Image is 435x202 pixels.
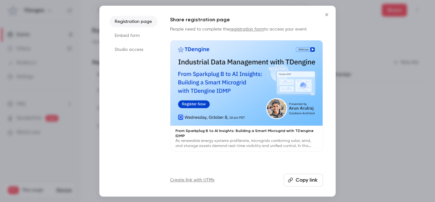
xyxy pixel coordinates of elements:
p: As renewable energy systems proliferate, microgrids combining solar, wind, and storage assets dem... [175,138,317,149]
a: registration form [230,27,264,31]
p: From Sparkplug B to AI Insights: Building a Smart Microgrid with TDengine IDMP [175,128,317,138]
li: Embed form [110,30,157,41]
button: Close [320,8,333,21]
li: Registration page [110,16,157,27]
li: Studio access [110,44,157,55]
a: From Sparkplug B to AI Insights: Building a Smart Microgrid with TDengine IDMPAs renewable energy... [170,40,323,152]
a: Create link with UTMs [170,177,214,183]
h1: Share registration page [170,16,323,24]
button: Copy link [284,174,323,186]
p: People need to complete the to access your event [170,26,323,32]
